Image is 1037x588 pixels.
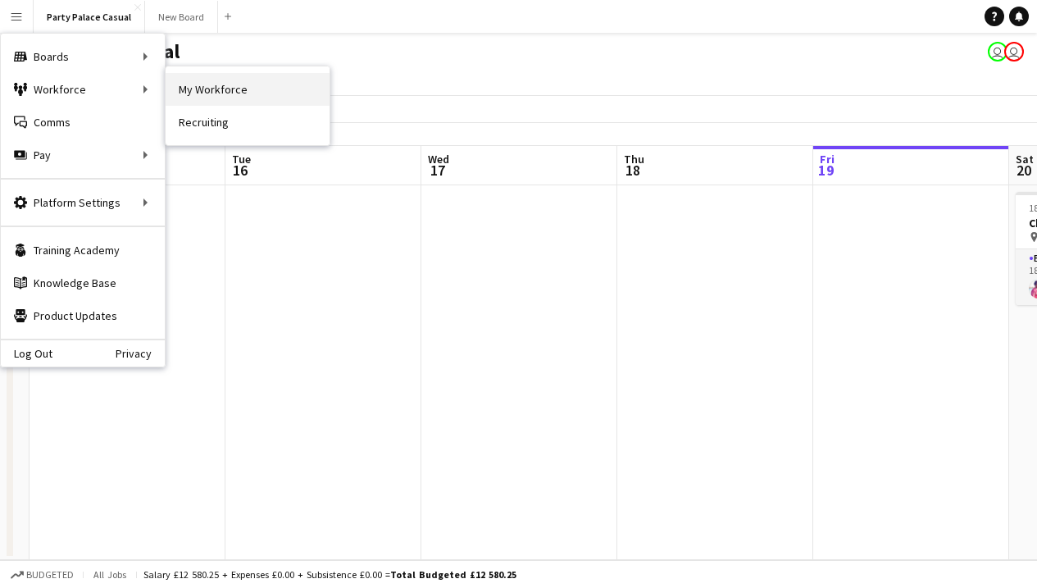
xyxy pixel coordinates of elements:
span: Tue [232,152,251,166]
span: 19 [817,161,835,180]
a: Log Out [1,347,52,360]
span: Fri [820,152,835,166]
a: Privacy [116,347,165,360]
span: 17 [425,161,449,180]
span: 16 [230,161,251,180]
div: Platform Settings [1,186,165,219]
span: Budgeted [26,569,74,581]
a: Training Academy [1,234,165,267]
button: Budgeted [8,566,76,584]
div: Workforce [1,73,165,106]
app-user-avatar: Nicole Nkansah [988,42,1007,62]
button: Party Palace Casual [34,1,145,33]
button: New Board [145,1,218,33]
span: 20 [1013,161,1034,180]
span: Wed [428,152,449,166]
span: Sat [1016,152,1034,166]
a: Product Updates [1,299,165,332]
a: Comms [1,106,165,139]
span: Thu [624,152,644,166]
span: Total Budgeted £12 580.25 [390,568,516,581]
span: All jobs [90,568,130,581]
app-user-avatar: Nicole Nkansah [1004,42,1024,62]
a: My Workforce [166,73,330,106]
a: Recruiting [166,106,330,139]
a: Knowledge Base [1,267,165,299]
div: Pay [1,139,165,171]
div: Salary £12 580.25 + Expenses £0.00 + Subsistence £0.00 = [143,568,516,581]
div: Boards [1,40,165,73]
span: 18 [621,161,644,180]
